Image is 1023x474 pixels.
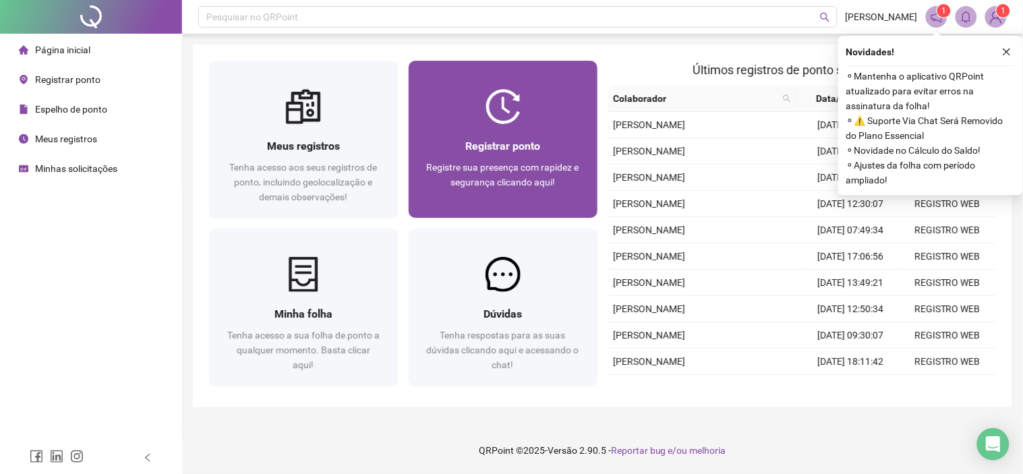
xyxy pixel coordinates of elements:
span: Minhas solicitações [35,163,117,174]
td: [DATE] 18:09:24 [802,138,899,165]
footer: QRPoint © 2025 - 2.90.5 - [182,427,1023,474]
span: [PERSON_NAME] [614,277,686,288]
td: REGISTRO WEB [899,349,996,375]
span: search [820,12,830,22]
span: notification [931,11,943,23]
td: REGISTRO WEB [899,296,996,322]
span: 1 [1001,6,1006,16]
span: Registre sua presença com rapidez e segurança clicando aqui! [427,162,579,187]
span: Data/Hora [802,91,875,106]
a: Meus registrosTenha acesso aos seus registros de ponto, incluindo geolocalização e demais observa... [209,61,398,218]
span: [PERSON_NAME] [614,303,686,314]
span: Registrar ponto [35,74,100,85]
a: Registrar pontoRegistre sua presença com rapidez e segurança clicando aqui! [409,61,597,218]
td: REGISTRO WEB [899,217,996,243]
td: [DATE] 13:12:59 [802,375,899,401]
span: linkedin [50,450,63,463]
td: [DATE] 07:29:30 [802,112,899,138]
span: clock-circle [19,134,28,144]
span: Página inicial [35,45,90,55]
span: [PERSON_NAME] [614,330,686,340]
span: ⚬ ⚠️ Suporte Via Chat Será Removido do Plano Essencial [846,113,1015,143]
span: Últimos registros de ponto sincronizados [693,63,911,77]
span: Versão [548,445,577,456]
img: 83971 [986,7,1006,27]
td: [DATE] 18:11:42 [802,349,899,375]
span: Tenha acesso aos seus registros de ponto, incluindo geolocalização e demais observações! [229,162,377,202]
span: Dúvidas [484,307,522,320]
th: Data/Hora [796,86,891,112]
a: DúvidasTenha respostas para as suas dúvidas clicando aqui e acessando o chat! [409,229,597,386]
span: [PERSON_NAME] [846,9,918,24]
span: [PERSON_NAME] [614,356,686,367]
div: Open Intercom Messenger [977,428,1010,461]
span: [PERSON_NAME] [614,119,686,130]
span: Novidades ! [846,45,895,59]
span: Meus registros [35,134,97,144]
span: Reportar bug e/ou melhoria [611,445,726,456]
span: file [19,105,28,114]
span: search [780,88,794,109]
span: search [783,94,791,102]
td: REGISTRO WEB [899,322,996,349]
span: ⚬ Mantenha o aplicativo QRPoint atualizado para evitar erros na assinatura da folha! [846,69,1015,113]
a: Minha folhaTenha acesso a sua folha de ponto a qualquer momento. Basta clicar aqui! [209,229,398,386]
span: facebook [30,450,43,463]
td: REGISTRO WEB [899,243,996,270]
span: environment [19,75,28,84]
span: Espelho de ponto [35,104,107,115]
span: close [1002,47,1012,57]
span: 1 [942,6,947,16]
span: [PERSON_NAME] [614,198,686,209]
span: [PERSON_NAME] [614,146,686,156]
span: instagram [70,450,84,463]
sup: Atualize o seu contato no menu Meus Dados [997,4,1010,18]
td: [DATE] 12:50:34 [802,296,899,322]
td: REGISTRO WEB [899,375,996,401]
td: [DATE] 13:37:52 [802,165,899,191]
span: Tenha acesso a sua folha de ponto a qualquer momento. Basta clicar aqui! [227,330,380,370]
sup: 1 [937,4,951,18]
td: REGISTRO WEB [899,270,996,296]
span: [PERSON_NAME] [614,251,686,262]
span: [PERSON_NAME] [614,172,686,183]
span: ⚬ Ajustes da folha com período ampliado! [846,158,1015,187]
td: [DATE] 17:06:56 [802,243,899,270]
span: schedule [19,164,28,173]
span: bell [960,11,972,23]
span: Registrar ponto [465,140,540,152]
span: [PERSON_NAME] [614,225,686,235]
span: Meus registros [267,140,340,152]
td: [DATE] 13:49:21 [802,270,899,296]
span: home [19,45,28,55]
span: ⚬ Novidade no Cálculo do Saldo! [846,143,1015,158]
span: Minha folha [274,307,332,320]
td: REGISTRO WEB [899,191,996,217]
td: [DATE] 09:30:07 [802,322,899,349]
span: left [143,453,152,463]
td: [DATE] 12:30:07 [802,191,899,217]
td: [DATE] 07:49:34 [802,217,899,243]
span: Tenha respostas para as suas dúvidas clicando aqui e acessando o chat! [427,330,579,370]
span: Colaborador [614,91,778,106]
